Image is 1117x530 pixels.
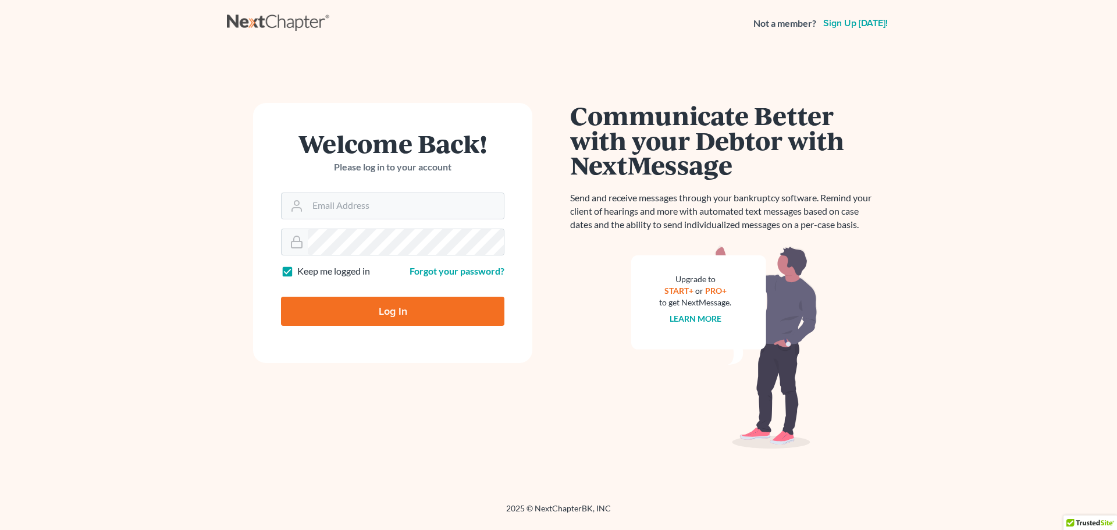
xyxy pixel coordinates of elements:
[670,314,721,323] a: Learn more
[705,286,727,296] a: PRO+
[281,161,504,174] p: Please log in to your account
[570,191,878,232] p: Send and receive messages through your bankruptcy software. Remind your client of hearings and mo...
[753,17,816,30] strong: Not a member?
[227,503,890,524] div: 2025 © NextChapterBK, INC
[659,273,731,285] div: Upgrade to
[821,19,890,28] a: Sign up [DATE]!
[570,103,878,177] h1: Communicate Better with your Debtor with NextMessage
[659,297,731,308] div: to get NextMessage.
[281,131,504,156] h1: Welcome Back!
[664,286,693,296] a: START+
[308,193,504,219] input: Email Address
[297,265,370,278] label: Keep me logged in
[631,246,817,449] img: nextmessage_bg-59042aed3d76b12b5cd301f8e5b87938c9018125f34e5fa2b7a6b67550977c72.svg
[410,265,504,276] a: Forgot your password?
[695,286,703,296] span: or
[281,297,504,326] input: Log In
